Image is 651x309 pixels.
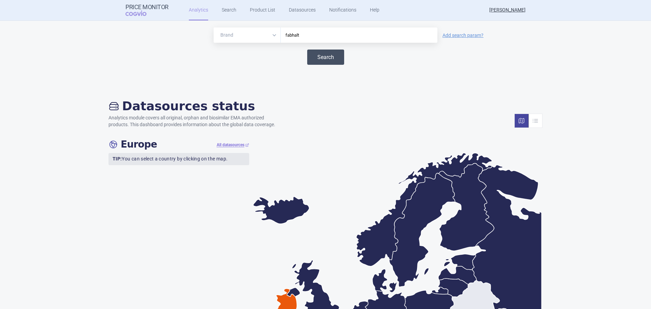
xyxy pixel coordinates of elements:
span: COGVIO [125,11,156,16]
h4: Europe [108,139,157,150]
button: Search [307,50,344,65]
a: All datasources [217,142,249,148]
a: Price MonitorCOGVIO [125,4,169,17]
h2: Datasources status [108,99,282,113]
strong: Price Monitor [125,4,169,11]
p: Analytics module covers all original, orphan and biosimilar EMA authorized products. This dashboa... [108,115,282,128]
strong: TIP: [113,156,122,161]
p: You can select a country by clicking on the map. [108,153,249,165]
a: Add search param? [442,33,484,38]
